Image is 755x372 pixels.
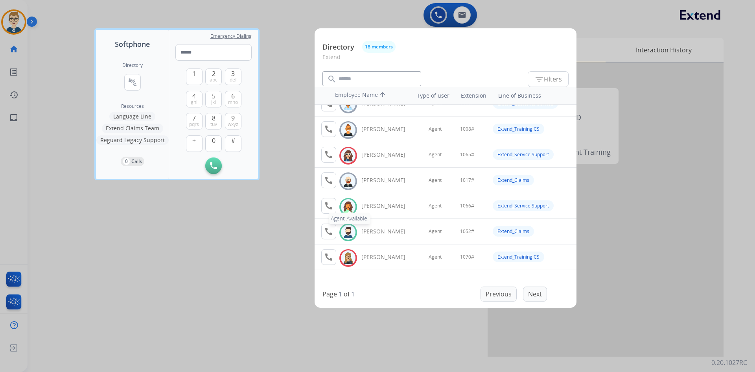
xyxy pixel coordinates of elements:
button: Reguard Legacy Support [96,135,169,145]
span: # [231,136,235,145]
button: 3def [225,68,241,85]
mat-icon: call [324,252,333,262]
button: 2abc [205,68,222,85]
span: Agent [429,126,442,132]
button: 5jkl [205,91,222,107]
span: Softphone [115,39,150,50]
button: 1 [186,68,203,85]
button: 7pqrs [186,113,203,130]
span: 1017# [460,177,474,183]
span: 8 [212,113,215,123]
p: Page [322,289,337,299]
button: + [186,135,203,152]
span: 3 [231,69,235,78]
th: Extension [457,88,490,104]
span: pqrs [189,121,199,128]
div: Extend_Training CS [493,252,544,262]
span: 1070# [460,254,474,260]
button: 6mno [225,91,241,107]
span: jkl [211,99,216,105]
button: 8tuv [205,113,222,130]
span: 7 [192,113,196,123]
span: 1052# [460,228,474,235]
button: 4ghi [186,91,203,107]
img: call-button [210,162,217,169]
img: avatar [343,252,354,264]
img: avatar [343,124,354,136]
span: 4 [192,91,196,101]
span: 5 [212,91,215,101]
span: 1066# [460,203,474,209]
th: Employee Name [331,87,402,104]
p: Extend [322,53,569,67]
div: [PERSON_NAME] [361,202,414,210]
div: Extend_Training CS [493,124,544,134]
span: 9 [231,113,235,123]
mat-icon: call [324,176,333,185]
button: 18 members [362,41,396,53]
button: 0Calls [121,157,144,166]
span: ghi [191,99,197,105]
mat-icon: arrow_upward [378,91,387,100]
button: 0 [205,135,222,152]
img: avatar [343,226,354,239]
span: Agent [429,177,442,183]
p: of [344,289,350,299]
div: [PERSON_NAME] [361,228,414,235]
span: Filters [534,74,562,84]
th: Type of user [406,88,453,104]
span: Agent [429,152,442,158]
mat-icon: call [324,150,333,159]
mat-icon: filter_list [534,74,544,84]
div: [PERSON_NAME] [361,253,414,261]
mat-icon: search [327,74,337,84]
p: Calls [131,158,142,165]
p: Directory [322,42,354,52]
button: 9wxyz [225,113,241,130]
div: Extend_Claims [493,175,534,185]
mat-icon: connect_without_contact [128,78,137,87]
span: 6 [231,91,235,101]
span: 1065# [460,152,474,158]
span: + [192,136,196,145]
button: Language Line [109,112,155,121]
span: 1008# [460,126,474,132]
div: [PERSON_NAME] [361,176,414,184]
button: # [225,135,241,152]
button: Agent Available. [321,198,336,214]
th: Line of Business [494,88,573,104]
span: Agent [429,203,442,209]
span: 1 [192,69,196,78]
span: abc [210,77,217,83]
mat-icon: call [324,124,333,134]
button: Filters [528,71,569,87]
div: Extend_Service Support [493,200,554,211]
p: 0 [123,158,130,165]
h2: Directory [122,62,143,68]
img: avatar [343,175,354,187]
span: Agent [429,254,442,260]
span: mno [228,99,238,105]
mat-icon: call [324,227,333,236]
mat-icon: call [324,201,333,211]
div: Agent Available. [329,213,370,224]
span: wxyz [228,121,238,128]
div: [PERSON_NAME] [361,125,414,133]
span: tuv [210,121,217,128]
p: 0.20.1027RC [711,358,747,367]
span: 0 [212,136,215,145]
span: 2 [212,69,215,78]
div: Extend_Service Support [493,149,554,160]
div: Extend_Claims [493,226,534,237]
div: [PERSON_NAME] [361,151,414,159]
span: Resources [121,103,144,109]
img: avatar [343,150,354,162]
button: Extend Claims Team [102,124,163,133]
img: avatar [343,201,354,213]
span: def [230,77,237,83]
span: Emergency Dialing [210,33,252,39]
span: Agent [429,228,442,235]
